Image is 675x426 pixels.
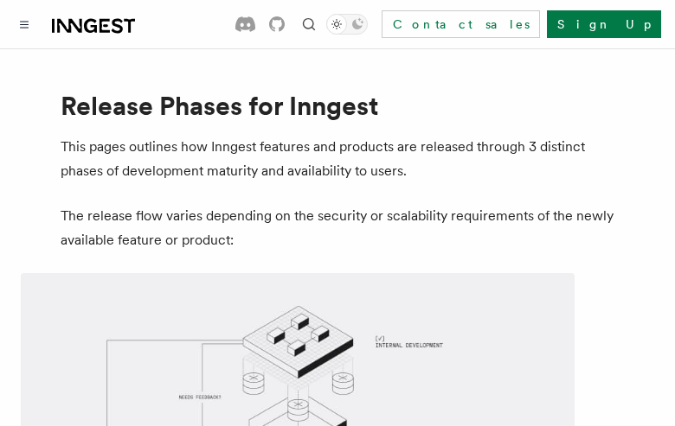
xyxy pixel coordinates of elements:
[14,14,35,35] button: Toggle navigation
[326,14,368,35] button: Toggle dark mode
[61,90,614,121] h1: Release Phases for Inngest
[547,10,661,38] a: Sign Up
[382,10,540,38] a: Contact sales
[61,135,614,183] p: This pages outlines how Inngest features and products are released through 3 distinct phases of d...
[299,14,319,35] button: Find something...
[61,204,614,252] p: The release flow varies depending on the security or scalability requirements of the newly availa...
